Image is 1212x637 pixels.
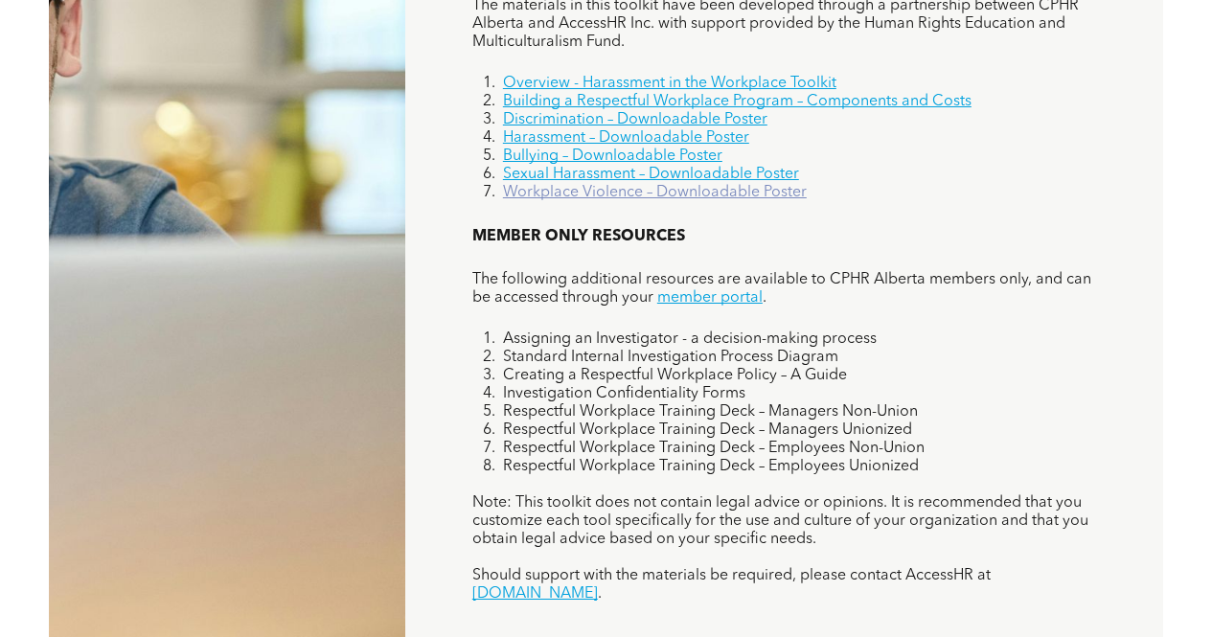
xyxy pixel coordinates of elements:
[503,459,919,474] span: Respectful Workplace Training Deck – Employees Unionized
[472,568,991,583] span: Should support with the materials be required, please contact AccessHR at
[503,368,847,383] span: Creating a Respectful Workplace Policy – A Guide
[503,76,836,91] a: Overview - Harassment in the Workplace Toolkit
[503,112,767,127] a: Discrimination – Downloadable Poster
[503,331,877,347] span: Assigning an Investigator - a decision-making process
[503,185,807,200] a: Workplace Violence – Downloadable Poster
[503,404,918,420] span: Respectful Workplace Training Deck – Managers Non-Union
[503,350,838,365] span: Standard Internal Investigation Process Diagram
[503,94,972,109] a: Building a Respectful Workplace Program – Components and Costs
[472,495,1088,547] span: Note: This toolkit does not contain legal advice or opinions. It is recommended that you customiz...
[657,290,763,306] a: member portal
[472,229,685,244] span: MEMBER ONLY RESOURCES
[503,422,912,438] span: Respectful Workplace Training Deck – Managers Unionized
[503,148,722,164] a: Bullying – Downloadable Poster
[503,441,925,456] span: Respectful Workplace Training Deck – Employees Non-Union
[503,130,749,146] a: Harassment – Downloadable Poster
[472,586,598,602] a: [DOMAIN_NAME]
[763,290,766,306] span: .
[472,272,1091,306] span: The following additional resources are available to CPHR Alberta members only, and can be accesse...
[503,386,745,401] span: Investigation Confidentiality Forms
[598,586,602,602] span: .
[503,167,799,182] a: Sexual Harassment – Downloadable Poster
